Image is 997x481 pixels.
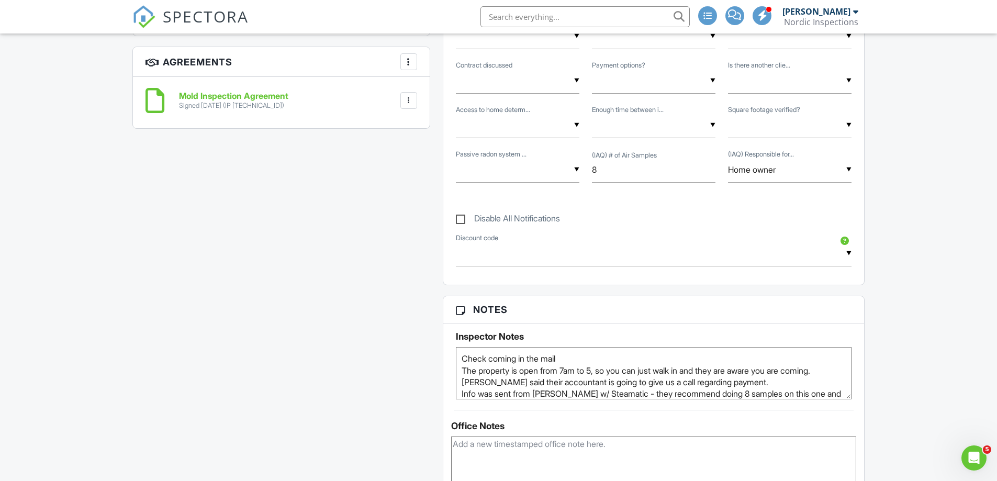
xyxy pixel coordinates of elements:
h3: Notes [443,296,865,323]
textarea: Check coming in the mail The property is open from 7am to 5, so you can just walk in and they are... [456,347,852,399]
label: Is there another client that should be added? [728,61,790,70]
label: Contract discussed [456,61,512,70]
h3: Agreements [133,47,430,77]
label: Disable All Notifications [456,214,560,227]
label: (IAQ) Responsible for Payment [728,150,794,159]
a: Mold Inspection Agreement Signed [DATE] (IP [TECHNICAL_ID]) [179,92,288,110]
h5: Inspector Notes [456,331,852,342]
label: Discount code [456,233,498,243]
span: SPECTORA [163,5,249,27]
label: Payment options? [592,61,645,70]
label: Access to home determined? [456,105,530,115]
label: (IAQ) # of Air Samples [592,151,657,160]
iframe: Intercom live chat [961,445,987,471]
h6: Mold Inspection Agreement [179,92,288,101]
span: 5 [983,445,991,454]
label: Passive radon system present [456,150,526,159]
input: Search everything... [480,6,690,27]
div: Nordic Inspections [784,17,858,27]
img: The Best Home Inspection Software - Spectora [132,5,155,28]
label: Square footage verified? [728,105,800,115]
input: (IAQ) # of Air Samples [592,157,715,183]
div: [PERSON_NAME] [782,6,850,17]
div: Signed [DATE] (IP [TECHNICAL_ID]) [179,102,288,110]
a: SPECTORA [132,14,249,36]
div: Office Notes [451,421,857,431]
label: Enough time between inspections? [592,105,664,115]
